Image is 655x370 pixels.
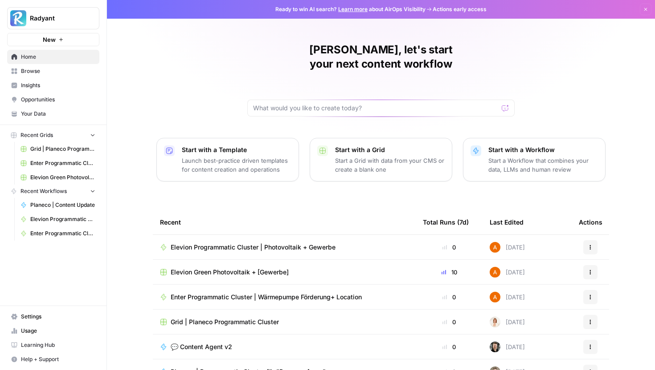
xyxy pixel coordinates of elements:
[433,5,487,13] span: Actions early access
[7,185,99,198] button: Recent Workflows
[423,293,475,302] div: 0
[7,338,99,352] a: Learning Hub
[16,142,99,156] a: Grid | Planeco Programmatic Cluster
[16,170,99,185] a: Elevion Green Photovoltaik + [Gewerbe]
[30,215,95,223] span: Elevion Programmatic Cluster | Photovoltaik + Gewerbe
[488,156,598,174] p: Start a Workflow that combines your data, LLMs and human review
[30,159,95,167] span: Enter Programmatic Cluster Wärmepumpe Förderung + Local
[7,92,99,107] a: Opportunities
[160,210,409,234] div: Recent
[43,35,56,44] span: New
[171,342,232,351] span: 💬 Content Agent v2
[21,67,95,75] span: Browse
[160,318,409,326] a: Grid | Planeco Programmatic Cluster
[423,318,475,326] div: 0
[182,156,291,174] p: Launch best-practice driven templates for content creation and operations
[182,145,291,154] p: Start with a Template
[7,64,99,78] a: Browse
[21,355,95,363] span: Help + Support
[21,81,95,89] span: Insights
[7,310,99,324] a: Settings
[30,229,95,237] span: Enter Programmatic Cluster | Wärmepumpe Förderung+ Location
[7,107,99,121] a: Your Data
[30,14,84,23] span: Radyant
[10,10,26,26] img: Radyant Logo
[275,5,426,13] span: Ready to win AI search? about AirOps Visibility
[160,342,409,351] a: 💬 Content Agent v2
[7,129,99,142] button: Recent Grids
[171,318,279,326] span: Grid | Planeco Programmatic Cluster
[247,43,515,71] h1: [PERSON_NAME], let's start your next content workflow
[16,156,99,170] a: Enter Programmatic Cluster Wärmepumpe Förderung + Local
[490,317,525,327] div: [DATE]
[335,156,445,174] p: Start a Grid with data from your CMS or create a blank one
[490,242,500,253] img: 71t3y95cntpszi420laan1tvhrtk
[423,268,475,277] div: 10
[338,6,368,12] a: Learn more
[490,267,525,277] div: [DATE]
[490,242,525,253] div: [DATE]
[7,7,99,29] button: Workspace: Radyant
[171,268,289,277] span: Elevion Green Photovoltaik + [Gewerbe]
[488,145,598,154] p: Start with a Workflow
[30,173,95,181] span: Elevion Green Photovoltaik + [Gewerbe]
[30,201,95,209] span: Planeco | Content Update
[20,131,53,139] span: Recent Grids
[7,33,99,46] button: New
[423,210,469,234] div: Total Runs (7d)
[21,341,95,349] span: Learning Hub
[579,210,602,234] div: Actions
[335,145,445,154] p: Start with a Grid
[171,293,362,302] span: Enter Programmatic Cluster | Wärmepumpe Förderung+ Location
[490,342,525,352] div: [DATE]
[7,78,99,92] a: Insights
[171,243,336,252] span: Elevion Programmatic Cluster | Photovoltaik + Gewerbe
[310,138,452,181] button: Start with a GridStart a Grid with data from your CMS or create a blank one
[253,104,498,113] input: What would you like to create today?
[490,210,524,234] div: Last Edited
[7,352,99,366] button: Help + Support
[160,293,409,302] a: Enter Programmatic Cluster | Wärmepumpe Förderung+ Location
[423,243,475,252] div: 0
[490,292,525,302] div: [DATE]
[423,342,475,351] div: 0
[30,145,95,153] span: Grid | Planeco Programmatic Cluster
[16,198,99,212] a: Planeco | Content Update
[490,267,500,277] img: 71t3y95cntpszi420laan1tvhrtk
[21,110,95,118] span: Your Data
[21,327,95,335] span: Usage
[16,212,99,226] a: Elevion Programmatic Cluster | Photovoltaik + Gewerbe
[16,226,99,241] a: Enter Programmatic Cluster | Wärmepumpe Förderung+ Location
[21,96,95,104] span: Opportunities
[21,313,95,321] span: Settings
[7,50,99,64] a: Home
[21,53,95,61] span: Home
[20,187,67,195] span: Recent Workflows
[156,138,299,181] button: Start with a TemplateLaunch best-practice driven templates for content creation and operations
[160,243,409,252] a: Elevion Programmatic Cluster | Photovoltaik + Gewerbe
[7,324,99,338] a: Usage
[490,292,500,302] img: 71t3y95cntpszi420laan1tvhrtk
[160,268,409,277] a: Elevion Green Photovoltaik + [Gewerbe]
[490,317,500,327] img: vbiw2zl0utsjnsljt7n0xx40yx3a
[490,342,500,352] img: nsz7ygi684te8j3fjxnecco2tbkp
[463,138,606,181] button: Start with a WorkflowStart a Workflow that combines your data, LLMs and human review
